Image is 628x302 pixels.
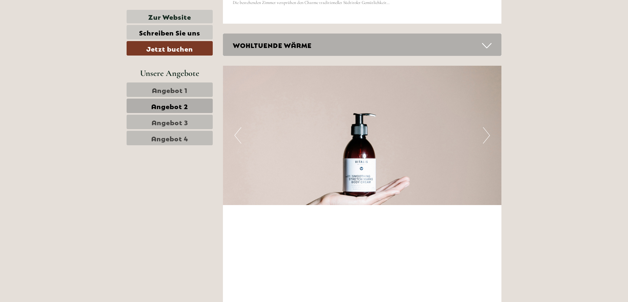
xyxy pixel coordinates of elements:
a: Zur Website [127,10,213,23]
a: Schreiben Sie uns [127,25,213,39]
span: Angebot 2 [151,101,188,110]
span: Angebot 1 [152,85,187,94]
span: Angebot 3 [152,117,188,127]
span: Angebot 4 [151,133,188,143]
button: Next [483,127,490,144]
div: WOHLTUENDE WÄRME [223,34,502,56]
button: Previous [234,127,241,144]
a: Jetzt buchen [127,41,213,56]
div: Unsere Angebote [127,67,213,79]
